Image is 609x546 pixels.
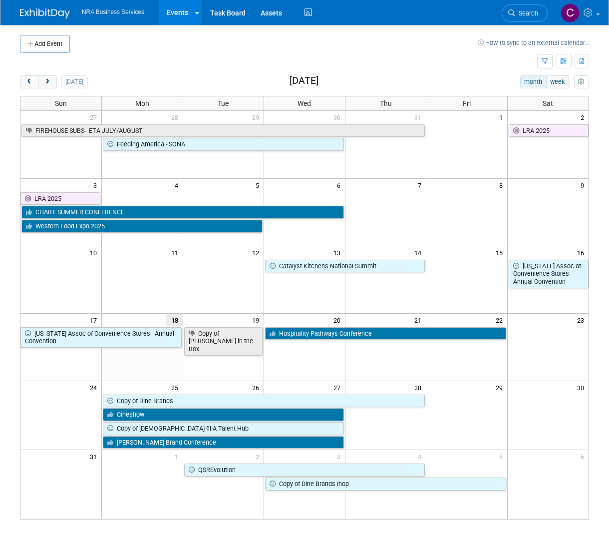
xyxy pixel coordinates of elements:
a: Feeding America - SONA [103,138,344,151]
span: 17 [89,314,101,326]
a: [PERSON_NAME] Brand Conference [103,436,344,449]
span: 27 [332,381,345,394]
button: next [38,75,56,88]
span: 30 [576,381,589,394]
span: 10 [89,246,101,259]
span: 8 [498,179,507,191]
a: Western Food Expo 2025 [21,220,263,233]
span: Wed [298,99,311,107]
a: Copy of Dine Brands [103,395,425,408]
img: ExhibitDay [20,8,70,18]
a: Search [502,4,548,22]
span: 7 [417,179,426,191]
span: 31 [413,111,426,123]
button: myCustomButton [574,75,589,88]
a: Cineshow [103,408,344,421]
span: Sun [55,99,67,107]
span: Search [515,9,538,17]
img: Chip Romp [561,3,580,22]
a: [US_STATE] Assoc of Convenience Stores - Annual Convention [509,260,589,288]
button: week [546,75,569,88]
a: Copy of [PERSON_NAME] in the Box [184,327,263,356]
span: 28 [170,111,183,123]
a: LRA 2025 [509,124,589,137]
a: CHART SUMMER CONFERENCE [21,206,344,219]
span: 1 [174,450,183,463]
a: Copy of [DEMOGRAPHIC_DATA]-fil-A Talent Hub [103,422,344,435]
span: 24 [89,381,101,394]
span: 20 [332,314,345,326]
a: Hospitality Pathways Conference [265,327,506,340]
button: [DATE] [61,75,88,88]
h2: [DATE] [290,75,318,86]
a: QSREvolution [184,464,425,477]
a: Copy of Dine Brands Ihop [265,478,506,491]
span: 15 [495,246,507,259]
span: 29 [251,111,264,123]
span: 4 [417,450,426,463]
span: 30 [332,111,345,123]
span: 2 [580,111,589,123]
span: 4 [174,179,183,191]
span: 29 [495,381,507,394]
span: 25 [170,381,183,394]
span: Fri [463,99,471,107]
span: 23 [576,314,589,326]
a: LRA 2025 [20,192,100,205]
span: 3 [336,450,345,463]
span: 6 [336,179,345,191]
span: 6 [580,450,589,463]
a: How to sync to an external calendar... [478,39,589,46]
button: month [520,75,547,88]
a: [US_STATE] Assoc of Convenience Stores - Annual Convention [20,327,182,348]
span: 1 [498,111,507,123]
span: 5 [255,179,264,191]
span: 19 [251,314,264,326]
span: 22 [495,314,507,326]
span: 3 [92,179,101,191]
span: 26 [251,381,264,394]
span: 21 [413,314,426,326]
a: Catalyst Kitchens National Summit [265,260,425,273]
button: Add Event [20,35,70,53]
span: 2 [255,450,264,463]
span: Tue [218,99,229,107]
span: Thu [380,99,392,107]
span: 27 [89,111,101,123]
a: FIREHOUSE SUBS-- ETA JULY/AUGUST [21,124,425,137]
span: 18 [166,314,183,326]
span: 12 [251,246,264,259]
span: 14 [413,246,426,259]
span: 28 [413,381,426,394]
span: 11 [170,246,183,259]
span: 13 [332,246,345,259]
i: Personalize Calendar [578,79,585,85]
span: Sat [543,99,553,107]
span: 31 [89,450,101,463]
span: 5 [498,450,507,463]
span: 9 [580,179,589,191]
span: Mon [135,99,149,107]
button: prev [20,75,38,88]
span: 16 [576,246,589,259]
span: NRA Business Services [82,8,144,15]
